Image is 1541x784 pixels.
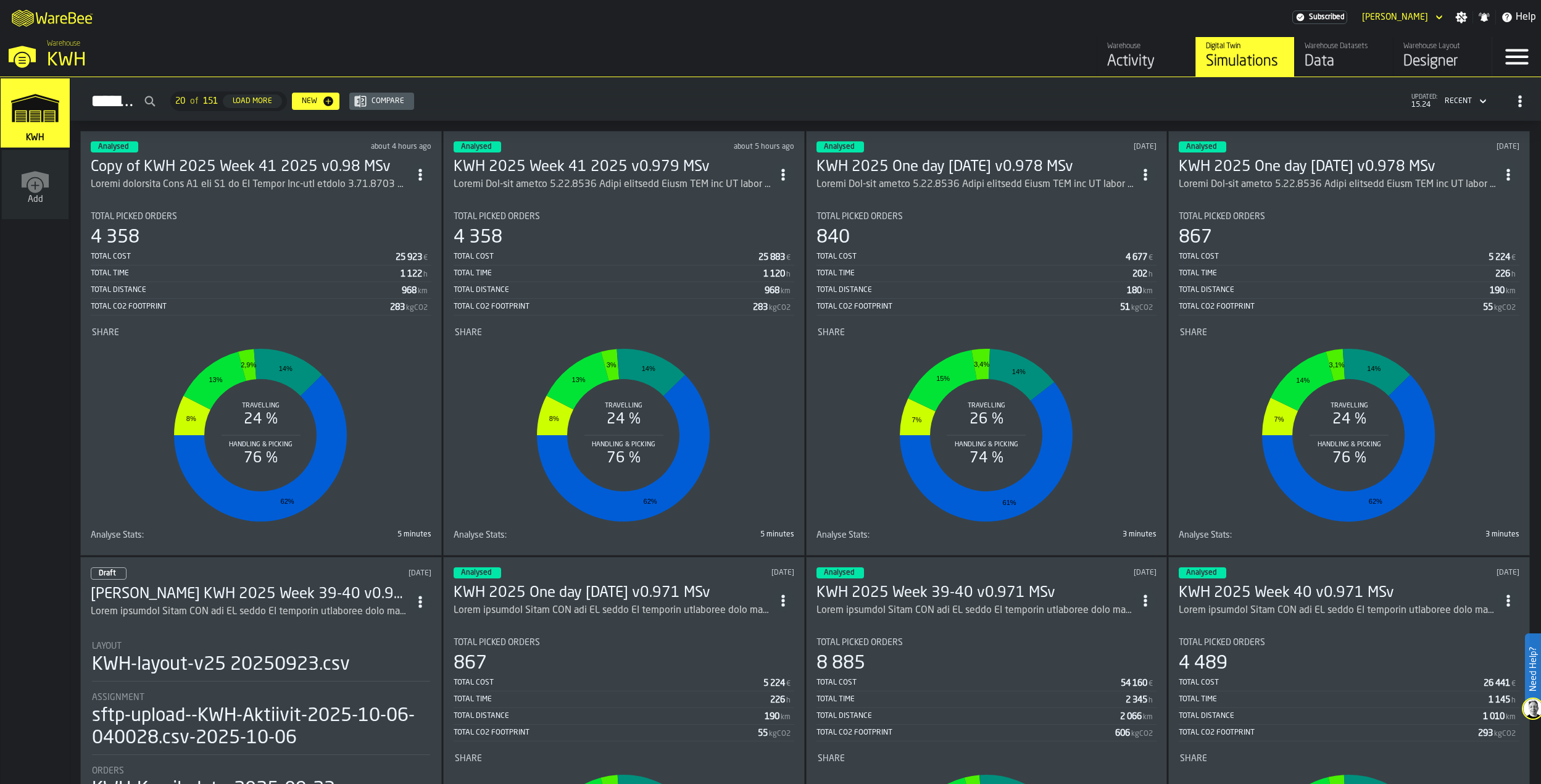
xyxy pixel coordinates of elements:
button: button-Load More [223,94,282,108]
button: button-Compare [349,93,414,110]
div: Total Distance [91,286,402,294]
div: Stat Value [1495,269,1510,279]
div: Total Time [454,695,770,704]
span: 151 [203,96,218,106]
span: kgCO2 [1494,304,1516,312]
div: Compare [367,97,409,106]
div: Title [1179,212,1519,222]
div: Latest Lay-out update 9.10.2025 Added separate Stock UOM for KG items KG products separated with ... [1179,177,1497,192]
span: km [781,713,791,722]
div: Title [1179,530,1347,540]
div: Stat Value [401,269,422,279]
a: link-to-/wh/i/4fb45246-3b77-4bb5-b880-c337c3c5facb/settings/billing [1292,10,1347,24]
div: Total Distance [816,712,1121,720]
span: Analyse Stats: [816,530,870,540]
div: Stat Value [1126,252,1147,262]
div: 3 minutes [1352,530,1519,539]
div: Stat Value [1484,678,1510,688]
span: Total Picked Orders [1179,638,1265,648]
label: button-toggle-Settings [1450,11,1472,23]
span: Total Picked Orders [1179,212,1265,222]
span: Share [818,754,845,764]
div: Updated: 9.10.2025 klo 10.40.14 Created: 9.10.2025 klo 10.38.03 [1011,569,1157,577]
div: Total Cost [816,252,1126,261]
div: Stat Value [1126,695,1147,705]
span: Analysed [824,143,854,151]
div: Designer [1403,52,1482,72]
div: Title [1180,754,1518,764]
a: link-to-/wh/i/4fb45246-3b77-4bb5-b880-c337c3c5facb/designer [1393,37,1492,77]
span: kgCO2 [406,304,428,312]
div: stat-Share [455,328,793,528]
div: Stat Value [1483,712,1505,722]
div: stat-Share [92,328,430,528]
div: Updated: 9.10.2025 klo 8.40.16 Created: 9.10.2025 klo 8.33.52 [1374,569,1519,577]
div: Title [454,212,794,222]
div: KWH 2025 One day 09.10.2025 v0.978 MSv [1179,157,1497,177]
h3: KWH 2025 One day [DATE] v0.978 MSv [1179,157,1497,177]
h3: KWH 2025 One day [DATE] v0.978 MSv [816,157,1135,177]
div: Stat Value [402,286,417,296]
span: Total Picked Orders [816,638,903,648]
span: km [1143,713,1153,722]
h3: [PERSON_NAME] KWH 2025 Week 39-40 v0.971 MSv [91,585,409,604]
a: link-to-/wh/i/4fb45246-3b77-4bb5-b880-c337c3c5facb/simulations [1,78,70,150]
div: Copy of KWH 2025 Week 41 2025 v0.98 MSv [91,157,409,177]
div: 867 [1179,227,1212,249]
span: kgCO2 [1131,730,1153,738]
div: Title [91,212,431,222]
div: Warehouse [1107,42,1186,51]
a: link-to-/wh/i/4fb45246-3b77-4bb5-b880-c337c3c5facb/feed/ [1097,37,1195,77]
div: Total CO2 Footprint [1179,302,1483,311]
div: Stat Value [390,302,405,312]
span: h [1511,696,1516,705]
span: Assignment [92,693,144,703]
div: Loremi Dol-sit ametco 5.22.8536 Adipi elitsedd Eiusm TEM inc UT labor ET dolorema aliquaeni admi ... [454,177,772,192]
div: Title [818,754,1156,764]
div: Data [1305,52,1383,72]
h2: button-Simulations [70,77,1541,121]
div: status-3 2 [1179,567,1226,578]
div: stat-Total Picked Orders [454,212,794,315]
div: Title [818,328,1156,338]
span: 20 [175,96,185,106]
div: Warehouse Datasets [1305,42,1383,51]
div: Total Cost [1179,678,1484,687]
div: Updated: 9.10.2025 klo 11.07.27 Created: 9.10.2025 klo 10.54.27 [649,569,794,577]
span: Help [1516,10,1536,25]
div: Added separate Stock UOM for KG items KG products separated with own process LayOut minor fixe Up... [454,603,772,618]
span: Draft [99,570,116,577]
div: Latest Lay-out update 9.10.2025 Added separate Stock UOM for KG items KG products separated with ... [454,177,772,192]
div: Warehouse Layout [1403,42,1482,51]
div: Stat Value [1127,286,1142,296]
div: Title [816,212,1157,222]
span: kgCO2 [769,304,791,312]
span: Analysed [461,569,491,577]
a: link-to-/wh/i/4fb45246-3b77-4bb5-b880-c337c3c5facb/simulations [1195,37,1294,77]
div: 5 minutes [626,530,794,539]
div: Title [455,754,793,764]
div: Updated: 9.10.2025 klo 15.45.39 Created: 9.10.2025 klo 15.38.17 [1374,143,1519,151]
div: Opened positions Left S2 and S3 to MN Latest Lay-out update 9.10.2025 Added separate Stock UOM fo... [91,177,409,192]
h3: KWH 2025 Week 39-40 v0.971 MSv [816,583,1135,603]
div: stat-Share [818,328,1156,528]
div: Total Time [1179,269,1495,278]
div: Total CO2 Footprint [816,728,1116,737]
div: Title [1179,638,1519,648]
div: Stat Value [1483,302,1493,312]
div: stat-Total Picked Orders [91,212,431,315]
div: stat-Share [1180,328,1518,528]
div: Stat Value [396,252,422,262]
div: Title [454,530,621,540]
div: ItemListCard-DashboardItemContainer [443,131,805,556]
div: stat-Assignment [92,693,430,755]
div: Total Cost [816,678,1121,687]
div: Title [92,766,430,776]
div: Lorem ipsumdol Sitam CON adi EL seddo EI temporin utlaboree dolo mag aliquae AdmIni venia quis No... [91,604,409,619]
label: button-toggle-Help [1496,10,1541,25]
div: Total Time [816,269,1133,278]
div: Lorem ipsumdol Sitam CON adi EL seddo EI temporin utlaboree dolo mag aliquae AdmIni venia quis No... [816,603,1135,618]
div: 4 358 [91,227,139,249]
span: Share [455,754,482,764]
